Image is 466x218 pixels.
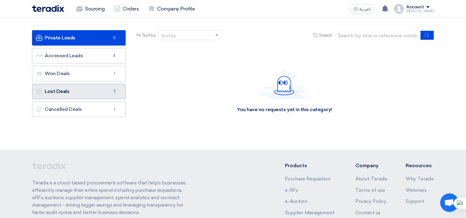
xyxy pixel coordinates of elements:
[406,176,434,182] a: Why Teradix
[111,53,118,59] span: 4
[144,2,200,16] a: Company Profile
[111,106,118,112] span: 1
[355,162,387,169] li: Company
[355,176,387,182] a: About Teradix
[285,199,307,204] a: e-Auction
[111,35,118,41] span: 0
[394,4,404,14] img: profile_test.png
[111,71,118,77] span: 1
[32,66,126,81] a: Won Deals1
[285,210,334,216] a: Supplier Management
[161,33,176,39] div: Sort by
[32,84,126,99] a: Lost Deals1
[71,2,109,16] a: Sourcing
[285,162,337,169] li: Products
[32,30,126,46] a: Private Leads0
[406,188,427,193] a: Webinars
[237,107,332,113] div: You have no requests yet in this category!
[406,199,424,204] a: Support
[406,10,434,13] div: [PERSON_NAME]
[285,188,298,193] a: e-RFx
[109,2,144,16] a: Orders
[440,193,459,212] a: Open chat
[355,188,385,193] a: Terms of use
[32,179,193,216] p: Teradix is a cloud-based procurement software that helps businesses efficiently manage their enti...
[32,102,126,117] a: Cancelled Deals1
[285,176,330,182] a: Purchase Requisition
[406,162,434,169] li: Resources
[32,5,64,12] img: Teradix logo
[319,32,332,38] span: Search
[32,48,126,63] a: Accessed Leads4
[334,31,421,40] input: Search by title or reference number
[260,69,309,99] img: Hello
[142,32,156,38] span: Sort by
[355,210,380,216] a: Contact us
[111,88,118,95] span: 1
[406,5,424,10] div: Account
[355,199,386,204] a: Privacy Policy
[359,7,371,11] span: العربية
[350,4,374,14] button: العربية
